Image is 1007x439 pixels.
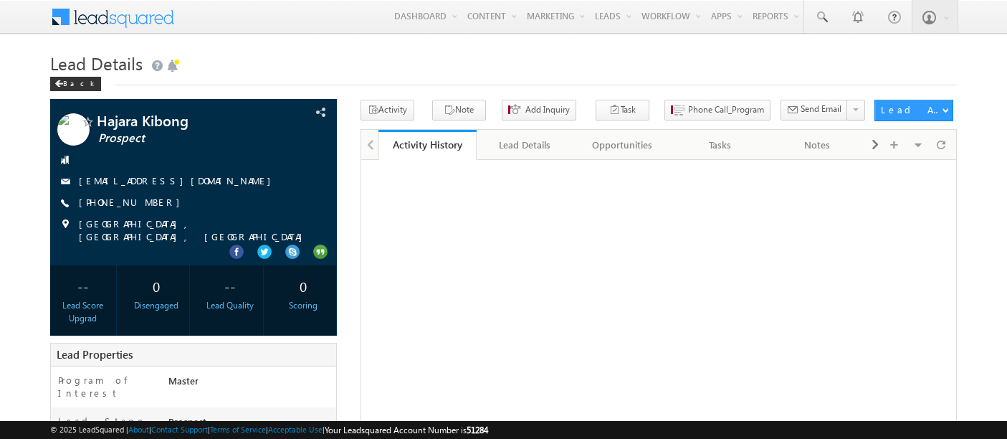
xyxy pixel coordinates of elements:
a: About [128,425,149,434]
span: Phone Call_Program [688,103,764,116]
span: Add Inquiry [525,103,570,116]
a: Activity History [378,130,476,160]
div: Back [50,77,101,91]
div: Lead Details [488,136,561,154]
span: [GEOGRAPHIC_DATA], [GEOGRAPHIC_DATA], [GEOGRAPHIC_DATA] [79,217,310,243]
div: Scoring [275,299,333,312]
span: Send Email [801,103,841,115]
div: Tasks [683,136,756,154]
img: Profile photo [57,113,90,151]
span: 51284 [467,425,488,435]
a: [EMAIL_ADDRESS][DOMAIN_NAME] [79,174,278,187]
button: Send Email [781,100,848,121]
a: Contact Support [151,425,208,434]
div: Lead Quality [201,299,259,312]
button: Add Inquiry [502,100,576,121]
span: Your Leadsquared Account Number is [325,425,488,435]
span: Lead Properties [57,347,133,362]
span: Hajara Kibong [97,113,274,128]
div: Lead Actions [881,103,942,116]
div: -- [54,273,112,299]
button: Lead Actions [874,100,953,121]
a: Terms of Service [210,425,266,434]
a: Notes [769,130,867,160]
div: Opportunities [586,136,659,154]
button: Task [596,100,649,121]
span: Lead Details [50,52,143,75]
label: Lead Stage [58,415,146,428]
button: Note [432,100,486,121]
div: Lead Score Upgrad [54,299,112,325]
div: -- [201,273,259,299]
div: 0 [128,273,186,299]
a: Opportunities [574,130,672,160]
button: Activity [361,100,414,121]
div: Notes [781,136,854,154]
div: Disengaged [128,299,186,312]
a: Lead Details [477,130,574,160]
a: Back [50,76,108,88]
span: [PHONE_NUMBER] [79,196,187,210]
label: Program of Interest [58,374,154,400]
a: Tasks [672,130,769,160]
div: 0 [275,273,333,299]
div: Activity History [389,138,465,151]
a: Acceptable Use [268,425,323,434]
span: © 2025 LeadSquared | | | | | [50,423,488,437]
div: Master [165,374,336,394]
span: Prospect [98,131,275,146]
div: Prospect [165,415,336,435]
button: Phone Call_Program [664,100,770,121]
